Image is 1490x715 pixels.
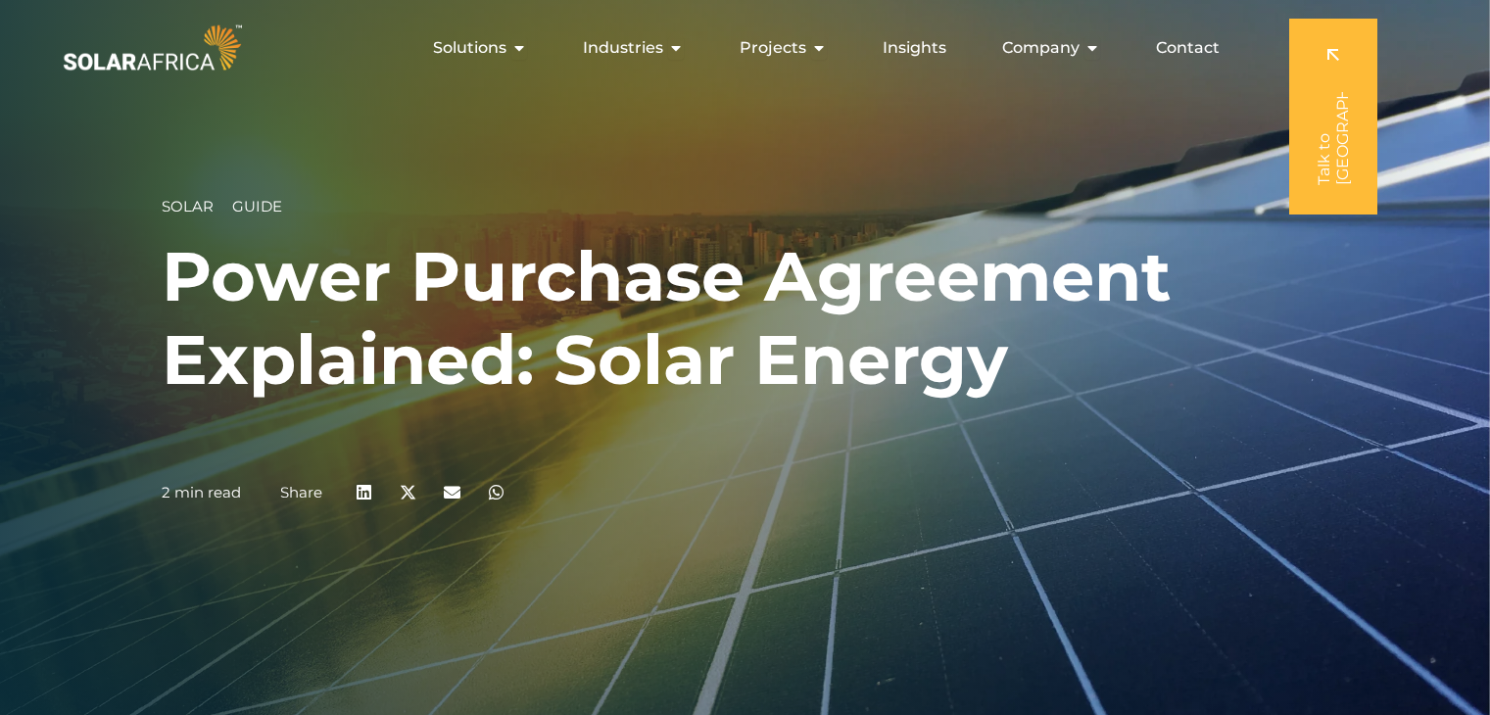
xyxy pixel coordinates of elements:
span: Industries [583,36,663,60]
nav: Menu [246,28,1235,68]
div: Share on whatsapp [474,470,518,514]
a: Share [280,483,322,501]
span: Projects [740,36,806,60]
div: Share on x-twitter [386,470,430,514]
span: Solutions [433,36,506,60]
span: Company [1002,36,1080,60]
h1: Power Purchase Agreement Explained: Solar Energy [162,235,1328,402]
a: Contact [1156,36,1220,60]
span: Solar [162,197,214,215]
p: 2 min read [162,484,241,501]
a: Insights [883,36,946,60]
span: Guide [232,197,282,215]
div: Share on email [430,470,474,514]
div: Share on linkedin [342,470,386,514]
div: Menu Toggle [246,28,1235,68]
